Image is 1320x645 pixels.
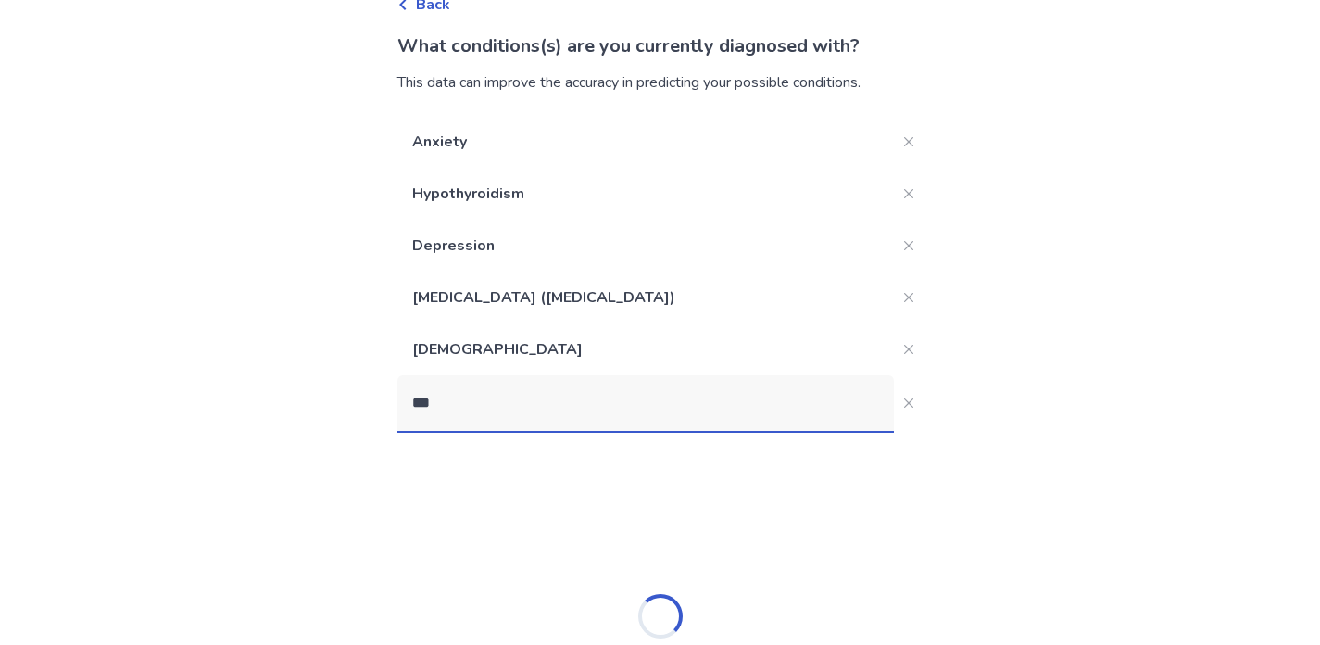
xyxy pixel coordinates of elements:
[397,71,924,94] div: This data can improve the accuracy in predicting your possible conditions.
[894,127,924,157] button: Close
[397,375,894,431] input: Close
[894,335,924,364] button: Close
[397,272,894,323] p: [MEDICAL_DATA] ([MEDICAL_DATA])
[397,116,894,168] p: Anxiety
[894,283,924,312] button: Close
[397,323,894,375] p: [DEMOGRAPHIC_DATA]
[397,168,894,220] p: Hypothyroidism
[397,220,894,272] p: Depression
[397,32,924,60] p: What conditions(s) are you currently diagnosed with?
[894,388,924,418] button: Close
[894,231,924,260] button: Close
[894,179,924,209] button: Close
